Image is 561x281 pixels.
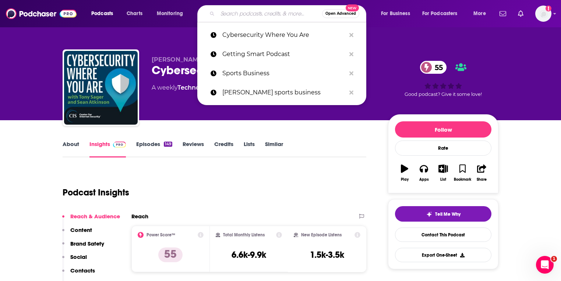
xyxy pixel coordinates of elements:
[376,8,419,20] button: open menu
[70,267,95,274] p: Contacts
[420,61,447,74] a: 55
[122,8,147,20] a: Charts
[468,8,495,20] button: open menu
[515,7,526,20] a: Show notifications dropdown
[222,45,346,64] p: Getting Smart Podcast
[70,213,120,220] p: Reach & Audience
[222,83,346,102] p: Farrell sports business
[113,142,126,148] img: Podchaser Pro
[70,253,87,260] p: Social
[405,91,482,97] span: Good podcast? Give it some love!
[422,8,458,19] span: For Podcasters
[214,140,233,157] a: Credits
[265,140,283,157] a: Similar
[62,240,104,254] button: Brand Safety
[222,64,346,83] p: Sports Business
[62,226,92,240] button: Content
[197,25,366,45] a: Cybersecurity Where You Are
[395,206,491,222] button: tell me why sparkleTell Me Why
[427,61,447,74] span: 55
[64,51,138,125] img: Cybersecurity Where You Are (video)
[535,6,551,22] span: Logged in as rpearson
[395,228,491,242] a: Contact This Podcast
[152,56,204,63] span: [PERSON_NAME]
[325,12,356,15] span: Open Advanced
[535,6,551,22] button: Show profile menu
[157,8,183,19] span: Monitoring
[232,249,266,260] h3: 6.6k-9.9k
[218,8,322,20] input: Search podcasts, credits, & more...
[322,9,359,18] button: Open AdvancedNew
[152,8,193,20] button: open menu
[473,8,486,19] span: More
[477,177,487,182] div: Share
[434,160,453,186] button: List
[152,83,307,92] div: A weekly podcast
[91,8,113,19] span: Podcasts
[86,8,123,20] button: open menu
[63,140,79,157] a: About
[454,177,471,182] div: Bookmark
[435,211,461,217] span: Tell Me Why
[440,177,446,182] div: List
[222,25,346,45] p: Cybersecurity Where You Are
[197,83,366,102] a: [PERSON_NAME] sports business
[70,240,104,247] p: Brand Safety
[197,45,366,64] a: Getting Smart Podcast
[158,247,183,262] p: 55
[63,187,129,198] h1: Podcast Insights
[223,232,265,237] h2: Total Monthly Listens
[551,256,557,262] span: 1
[395,121,491,138] button: Follow
[395,160,414,186] button: Play
[136,140,172,157] a: Episodes149
[131,213,148,220] h2: Reach
[127,8,142,19] span: Charts
[177,84,212,91] a: Technology
[6,7,77,21] img: Podchaser - Follow, Share and Rate Podcasts
[70,226,92,233] p: Content
[535,6,551,22] img: User Profile
[546,6,551,11] svg: Add a profile image
[62,267,95,281] button: Contacts
[197,64,366,83] a: Sports Business
[453,160,472,186] button: Bookmark
[62,213,120,226] button: Reach & Audience
[401,177,409,182] div: Play
[164,142,172,147] div: 149
[147,232,175,237] h2: Power Score™
[62,253,87,267] button: Social
[472,160,491,186] button: Share
[310,249,344,260] h3: 1.5k-3.5k
[395,140,491,156] div: Rate
[426,211,432,217] img: tell me why sparkle
[381,8,410,19] span: For Business
[536,256,554,274] iframe: Intercom live chat
[417,8,468,20] button: open menu
[388,56,498,102] div: 55Good podcast? Give it some love!
[419,177,429,182] div: Apps
[395,248,491,262] button: Export One-Sheet
[346,4,359,11] span: New
[244,140,255,157] a: Lists
[89,140,126,157] a: InsightsPodchaser Pro
[414,160,433,186] button: Apps
[204,5,373,22] div: Search podcasts, credits, & more...
[183,140,204,157] a: Reviews
[497,7,509,20] a: Show notifications dropdown
[301,232,342,237] h2: New Episode Listens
